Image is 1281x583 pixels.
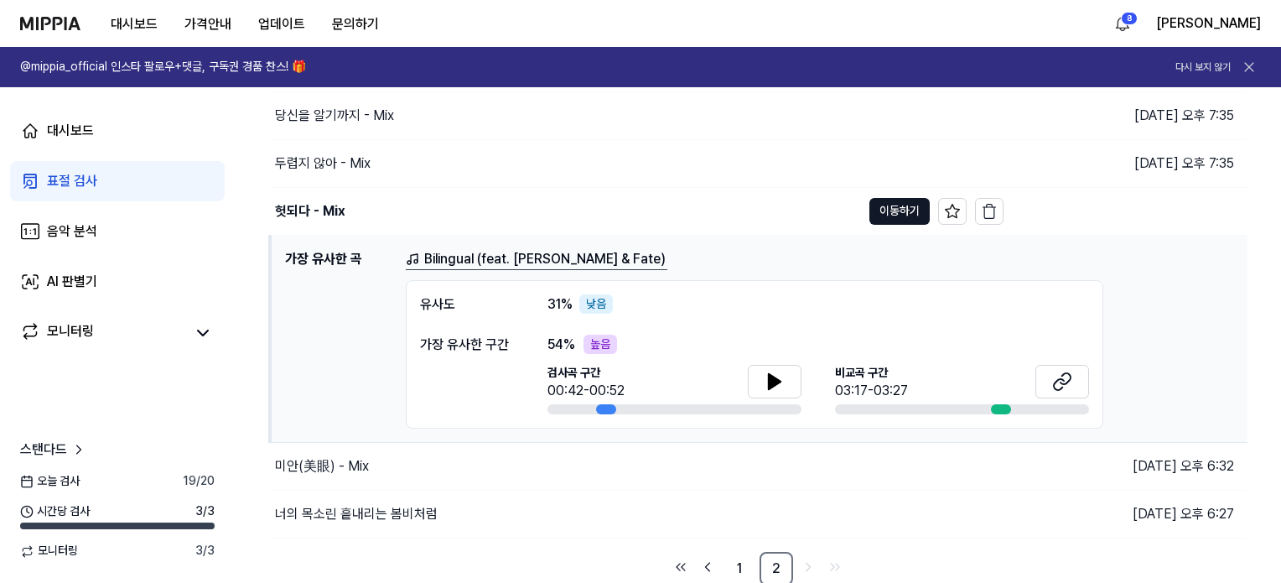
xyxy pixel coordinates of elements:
[547,294,573,315] span: 31 %
[20,17,80,30] img: logo
[20,503,90,520] span: 시간당 검사
[183,473,215,490] span: 19 / 20
[1109,10,1136,37] button: 알림8
[195,503,215,520] span: 3 / 3
[275,504,438,524] div: 너의 목소린 흩내리는 봄비처럼
[10,211,225,252] a: 음악 분석
[245,1,319,47] a: 업데이트
[245,8,319,41] button: 업데이트
[1004,91,1248,139] td: [DATE] 오후 7:35
[547,335,575,355] span: 54 %
[420,294,514,315] div: 유사도
[669,555,692,579] a: Go to first page
[1004,187,1248,235] td: [DATE] 오후 6:33
[285,249,392,429] h1: 가장 유사한 곡
[275,201,345,221] div: 헛되다 - Mix
[47,121,94,141] div: 대시보드
[275,106,394,126] div: 당신을 알기까지 - Mix
[547,381,625,401] div: 00:42-00:52
[1156,13,1261,34] button: [PERSON_NAME]
[47,321,94,345] div: 모니터링
[20,543,78,560] span: 모니터링
[1004,443,1248,491] td: [DATE] 오후 6:32
[20,59,306,75] h1: @mippia_official 인스타 팔로우+댓글, 구독권 경품 찬스! 🎁
[47,171,97,191] div: 표절 검사
[20,440,87,460] a: 스탠다드
[20,440,67,460] span: 스탠다드
[20,321,184,345] a: 모니터링
[275,456,369,476] div: 미안(美眼) - Mix
[97,8,171,41] button: 대시보드
[823,555,847,579] a: Go to last page
[1004,491,1248,539] td: [DATE] 오후 6:27
[20,473,80,490] span: 오늘 검사
[696,555,719,579] a: Go to previous page
[1112,13,1133,34] img: 알림
[1121,12,1138,25] div: 8
[869,198,930,225] button: 이동하기
[1004,139,1248,187] td: [DATE] 오후 7:35
[47,272,97,292] div: AI 판별기
[835,381,908,401] div: 03:17-03:27
[420,335,514,355] div: 가장 유사한 구간
[47,221,97,242] div: 음악 분석
[171,8,245,41] button: 가격안내
[10,161,225,201] a: 표절 검사
[835,365,908,382] span: 비교곡 구간
[579,294,613,315] div: 낮음
[547,365,625,382] span: 검사곡 구간
[319,8,392,41] button: 문의하기
[10,111,225,151] a: 대시보드
[195,543,215,560] span: 3 / 3
[10,262,225,302] a: AI 판별기
[796,555,820,579] a: Go to next page
[1175,60,1231,75] button: 다시 보지 않기
[406,249,667,270] a: Bilingual (feat. [PERSON_NAME] & Fate)
[583,335,617,355] div: 높음
[275,154,371,174] div: 두렵지 않아 - Mix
